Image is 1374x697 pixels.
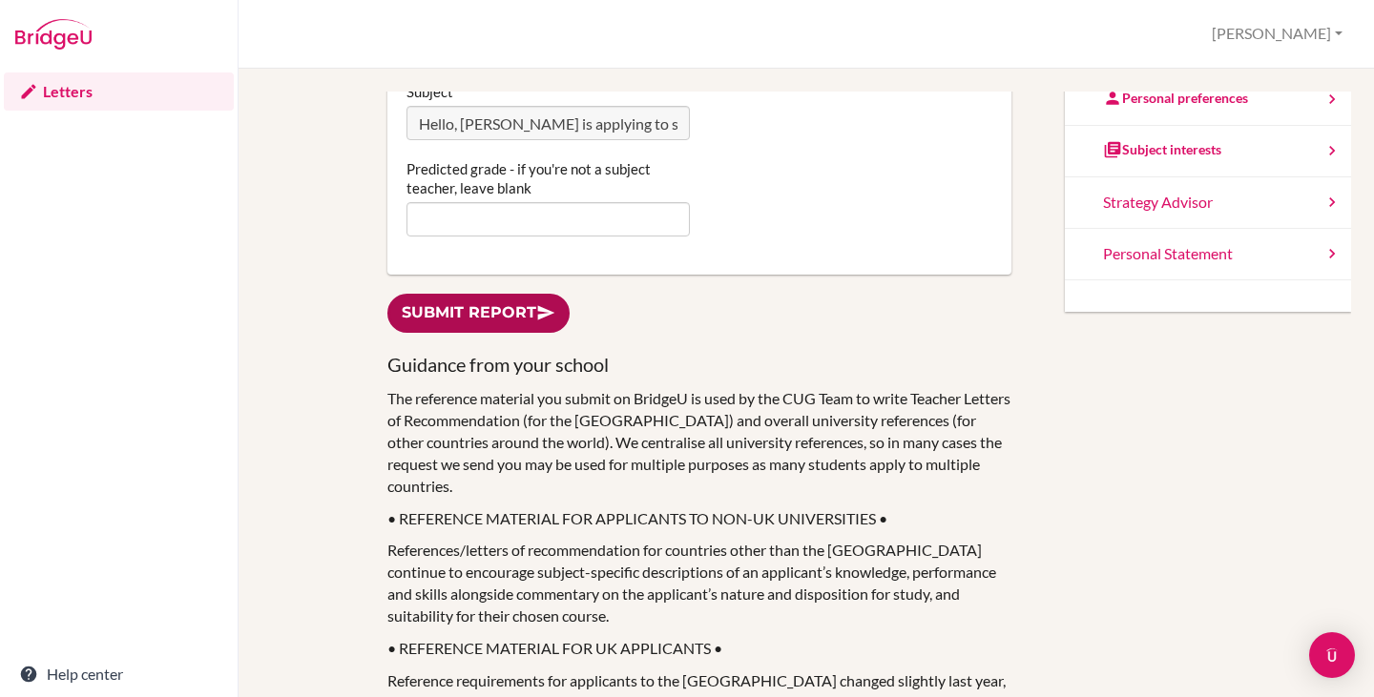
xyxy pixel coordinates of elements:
a: Strategy Advisor [1065,177,1351,229]
h3: Guidance from your school [387,352,1011,378]
a: Help center [4,655,234,693]
img: Bridge-U [15,19,92,50]
a: Personal preferences [1065,74,1351,126]
a: Personal Statement [1065,229,1351,280]
a: Letters [4,72,234,111]
div: Open Intercom Messenger [1309,632,1355,678]
label: Subject [406,82,453,101]
p: References/letters of recommendation for countries other than the [GEOGRAPHIC_DATA] continue to e... [387,540,1011,626]
p: • REFERENCE MATERIAL FOR APPLICANTS TO NON-UK UNIVERSITIES • [387,508,1011,530]
a: Subject interests [1065,126,1351,177]
a: Submit report [387,294,570,333]
div: Subject interests [1103,140,1221,159]
button: [PERSON_NAME] [1203,16,1351,51]
p: The reference material you submit on BridgeU is used by the CUG Team to write Teacher Letters of ... [387,388,1011,497]
label: Predicted grade - if you're not a subject teacher, leave blank [406,159,690,197]
p: • REFERENCE MATERIAL FOR UK APPLICANTS • [387,638,1011,660]
div: Personal preferences [1103,89,1248,108]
